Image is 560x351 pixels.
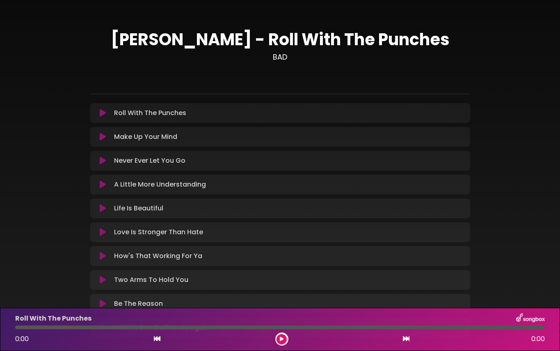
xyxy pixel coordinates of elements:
[114,203,163,213] p: Life Is Beautiful
[114,251,202,261] p: How's That Working For Ya
[516,313,545,324] img: songbox-logo-white.png
[114,132,177,142] p: Make Up Your Mind
[90,30,470,49] h1: [PERSON_NAME] - Roll With The Punches
[114,227,203,237] p: Love Is Stronger Than Hate
[114,275,188,285] p: Two Arms To Hold You
[531,334,545,344] span: 0:00
[114,299,163,309] p: Be The Reason
[114,156,185,166] p: Never Ever Let You Go
[114,108,186,118] p: Roll With The Punches
[15,334,29,344] span: 0:00
[90,53,470,62] h3: BAD
[114,180,206,189] p: A Little More Understanding
[15,314,91,323] p: Roll With The Punches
